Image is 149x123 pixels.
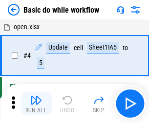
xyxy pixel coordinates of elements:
button: Skip [83,92,114,115]
div: 5 [37,57,44,69]
img: Skip [93,94,105,106]
img: Settings menu [129,4,141,16]
img: Run All [30,94,42,106]
div: Sheet1!A5 [87,42,119,53]
img: Back [8,4,20,16]
span: open.xlsx [14,23,40,31]
div: Run All [25,107,47,113]
button: Run All [21,92,52,115]
img: Support [117,6,125,14]
div: Skip [93,107,105,113]
div: Update [46,42,70,53]
div: Basic do while workflow [23,5,99,15]
div: cell [74,44,83,52]
span: # 4 [23,52,31,59]
div: to [123,44,128,52]
img: Main button [122,96,138,111]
